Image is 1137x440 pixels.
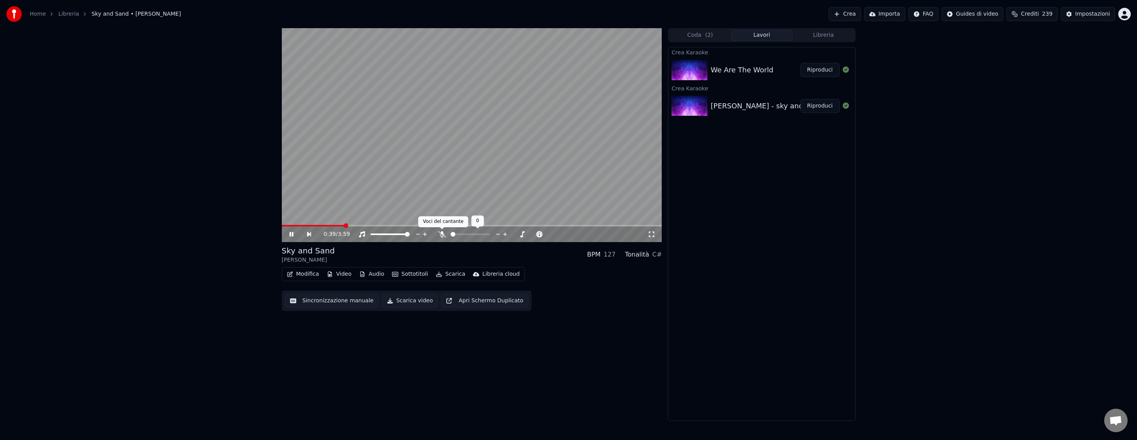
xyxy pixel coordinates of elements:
nav: breadcrumb [30,10,181,18]
button: Crea [829,7,861,21]
button: Sottotitoli [389,269,431,280]
a: Libreria [58,10,79,18]
button: FAQ [908,7,938,21]
span: Crediti [1021,10,1039,18]
span: ( 2 ) [705,31,713,39]
span: Sky and Sand • [PERSON_NAME] [91,10,181,18]
button: Video [324,269,355,280]
button: Crediti239 [1006,7,1058,21]
div: 127 [603,250,616,259]
button: Lavori [731,30,793,41]
div: Aprire la chat [1104,409,1128,432]
div: [PERSON_NAME] [282,256,335,264]
button: Modifica [284,269,322,280]
button: Impostazioni [1061,7,1115,21]
span: 3:59 [338,230,350,238]
span: 239 [1042,10,1053,18]
button: Coda [669,30,731,41]
button: Riproduci [800,99,840,113]
div: [PERSON_NAME] - sky and sand (EDIT) [711,101,846,111]
div: BPM [587,250,600,259]
div: 0 [471,216,484,226]
button: Libreria [793,30,854,41]
div: Crea Karaoke [668,83,855,93]
img: youka [6,6,22,22]
a: Home [30,10,46,18]
button: Riproduci [800,63,840,77]
button: Importa [864,7,905,21]
span: 0:39 [324,230,336,238]
div: Sky and Sand [282,245,335,256]
button: Scarica video [382,294,438,308]
div: Voci del cantante [418,216,468,227]
button: Scarica [433,269,468,280]
button: Guides di video [942,7,1003,21]
button: Audio [356,269,387,280]
div: / [324,230,342,238]
button: Apri Schermo Duplicato [441,294,528,308]
div: Libreria cloud [482,270,519,278]
div: Crea Karaoke [668,47,855,57]
div: C# [652,250,662,259]
div: Tonalità [625,250,649,259]
div: We Are The World [711,65,773,75]
button: Sincronizzazione manuale [285,294,379,308]
div: Impostazioni [1075,10,1110,18]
